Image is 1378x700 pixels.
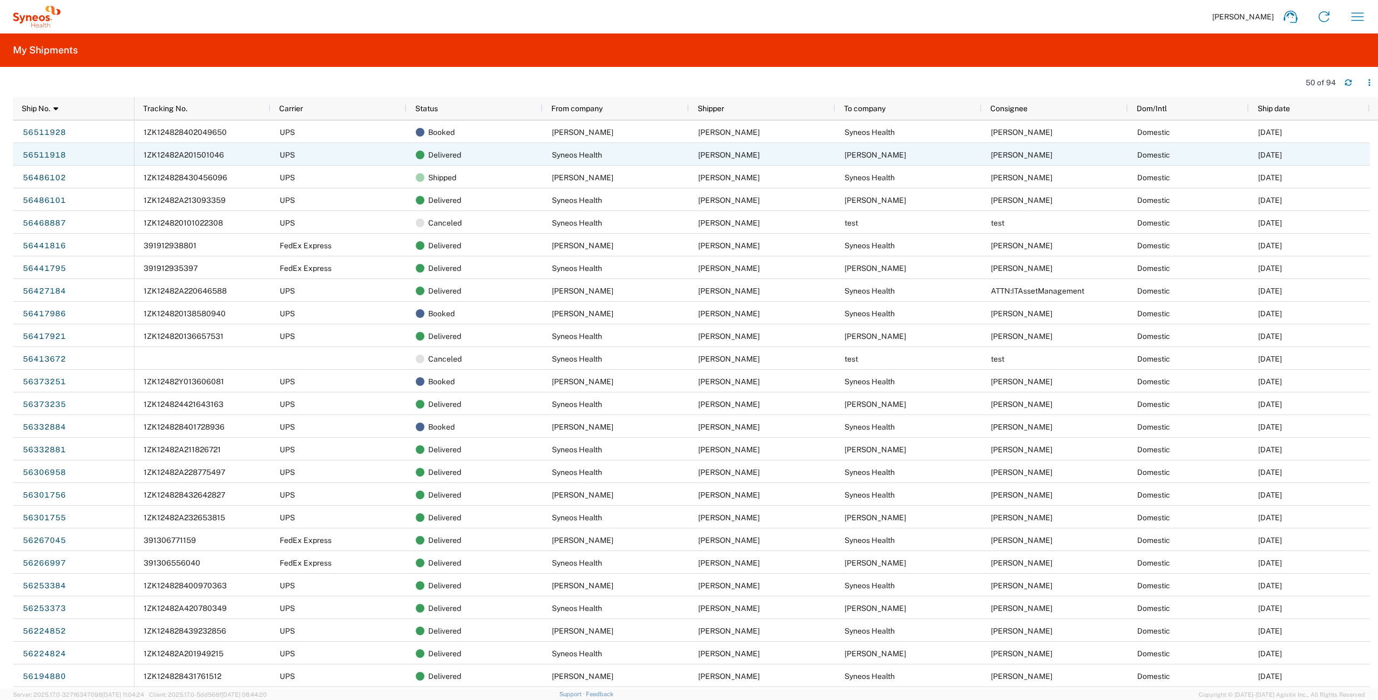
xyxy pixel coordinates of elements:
[144,128,227,137] span: 1ZK124828402049650
[22,169,66,186] a: 56486102
[1258,513,1282,522] span: 07/25/2025
[1306,78,1336,87] div: 50 of 94
[991,196,1052,205] span: Laura Diaz
[844,104,886,113] span: To company
[22,554,66,572] a: 56266997
[280,423,295,431] span: UPS
[1137,672,1170,681] span: Domestic
[428,597,461,620] span: Delivered
[698,219,760,227] span: Shannon Waters
[845,604,906,613] span: Jeremiah Oakley
[144,536,196,545] span: 391306771159
[1137,377,1170,386] span: Domestic
[144,468,225,477] span: 1ZK12482A228775497
[144,332,224,341] span: 1ZK124820136657531
[428,166,456,189] span: Shipped
[552,400,602,409] span: Syneos Health
[22,418,66,436] a: 56332884
[280,536,332,545] span: FedEx Express
[845,513,906,522] span: Isabella Hoffman
[280,649,295,658] span: UPS
[1137,627,1170,635] span: Domestic
[991,423,1052,431] span: Shannon Waters
[991,128,1052,137] span: Shannon Waters
[991,445,1052,454] span: Karen Nunley
[552,627,613,635] span: Jeremiah Oakley
[845,173,895,182] span: Syneos Health
[1137,604,1170,613] span: Domestic
[991,287,1084,295] span: ATTN:ITAssetManagement
[22,124,66,141] a: 56511928
[845,264,906,273] span: Victoria Wilson
[144,219,223,227] span: 1ZK124820101022308
[22,645,66,662] a: 56224824
[1258,104,1290,113] span: Ship date
[22,237,66,254] a: 56441816
[1137,423,1170,431] span: Domestic
[552,332,602,341] span: Syneos Health
[1137,173,1170,182] span: Domestic
[22,328,66,345] a: 56417921
[280,196,295,205] span: UPS
[428,552,461,574] span: Delivered
[845,355,858,363] span: test
[991,173,1052,182] span: Shannon Waters
[1258,377,1282,386] span: 08/01/2025
[845,309,895,318] span: Syneos Health
[552,219,602,227] span: Syneos Health
[22,441,66,458] a: 56332881
[280,468,295,477] span: UPS
[698,581,760,590] span: Jeremiah Oakley
[22,192,66,209] a: 56486101
[698,128,760,137] span: Addie McCuen
[428,280,461,302] span: Delivered
[144,264,198,273] span: 391912935397
[698,513,760,522] span: Shannon Waters
[428,461,461,484] span: Delivered
[144,241,197,250] span: 391912938801
[428,438,461,461] span: Delivered
[845,445,906,454] span: Karen Nunley
[698,491,760,499] span: Isabella Hoffman
[22,577,66,594] a: 56253384
[552,491,613,499] span: Isabella Hoffman
[1258,559,1282,567] span: 07/22/2025
[698,445,760,454] span: Shannon Waters
[280,287,295,295] span: UPS
[1137,491,1170,499] span: Domestic
[415,104,438,113] span: Status
[991,264,1052,273] span: Victoria Wilson
[428,574,461,597] span: Delivered
[280,264,332,273] span: FedEx Express
[552,513,602,522] span: Syneos Health
[552,672,613,681] span: Elise Morgan
[991,219,1004,227] span: test
[22,668,66,685] a: 56194880
[991,672,1052,681] span: Shannon Waters
[698,423,760,431] span: Karen Nunley
[845,491,895,499] span: Syneos Health
[1199,690,1365,699] span: Copyright © [DATE]-[DATE] Agistix Inc., All Rights Reserved
[144,309,226,318] span: 1ZK124820138580940
[845,332,906,341] span: Rita Blalock
[552,151,602,159] span: Syneos Health
[552,241,613,250] span: Victoria Wilson
[13,691,144,698] span: Server: 2025.17.0-327f6347098
[698,627,760,635] span: Jeremiah Oakley
[1258,309,1282,318] span: 08/06/2025
[991,559,1052,567] span: Barbara Jenkins
[991,536,1052,545] span: Shannon Waters
[1137,287,1170,295] span: Domestic
[1258,672,1282,681] span: 07/15/2025
[428,416,455,438] span: Booked
[1258,241,1282,250] span: 08/08/2025
[845,287,895,295] span: Syneos Health
[428,144,461,166] span: Delivered
[1137,649,1170,658] span: Domestic
[428,121,455,144] span: Booked
[1258,649,1282,658] span: 07/17/2025
[22,464,66,481] a: 56306958
[22,260,66,277] a: 56441795
[698,377,760,386] span: Ellenor Scheg
[1137,264,1170,273] span: Domestic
